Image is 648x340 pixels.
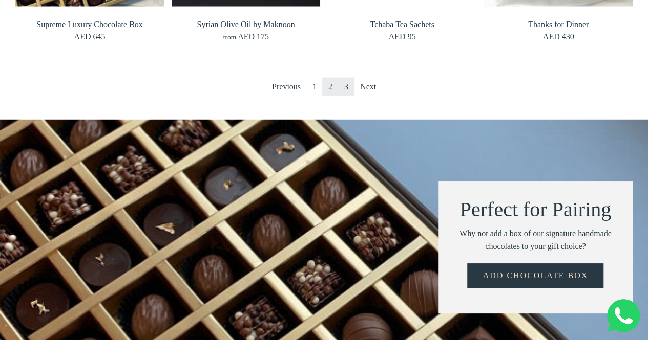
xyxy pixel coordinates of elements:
a: Go to page 1 [306,78,323,96]
span: AED 95 [389,32,416,41]
span: Syrian Olive Oil by Maknoon [172,19,320,30]
img: Whatsapp [607,299,640,332]
a: Tchaba Tea Sachets AED 95 [328,17,476,46]
span: Thanks for Dinner [484,19,633,30]
span: Supreme Luxury Chocolate Box [15,19,164,30]
div: Why not add a box of our signature handmade chocolates to your gift choice? [454,227,618,253]
span: 2 [322,78,339,96]
span: Tchaba Tea Sachets [328,19,476,30]
small: from [223,33,236,41]
span: AED 430 [543,32,574,41]
a: Go to page 3 [338,78,354,96]
a: Add Chocolate Box [467,263,603,288]
span: AED 645 [74,32,106,41]
a: Supreme Luxury Chocolate Box AED 645 [15,17,164,46]
span: AED 175 [238,32,269,41]
a: Thanks for Dinner AED 430 [484,17,633,46]
a: Previous [266,78,307,96]
nav: Pagination Navigation [266,70,382,104]
h2: Perfect for Pairing [454,196,618,223]
a: Next [354,78,382,96]
a: Syrian Olive Oil by Maknoon from AED 175 [172,17,320,46]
